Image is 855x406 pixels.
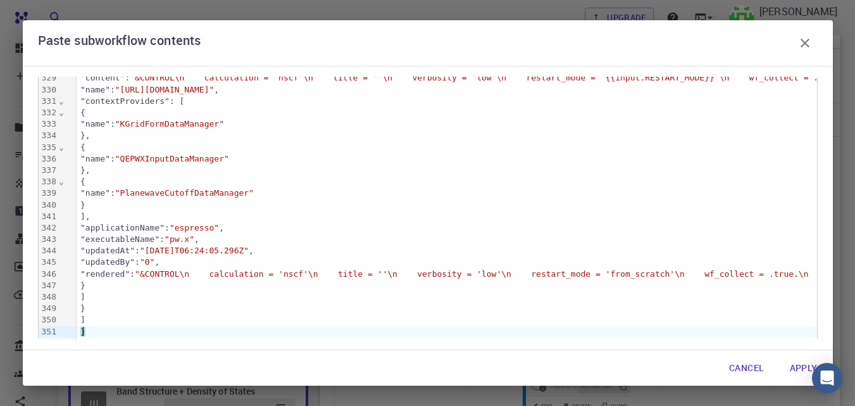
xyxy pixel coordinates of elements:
[80,327,85,336] span: }
[39,187,58,199] div: 339
[39,234,58,245] div: 343
[115,154,229,163] span: "QEPWXInputDataManager"
[140,257,154,267] span: "0"
[140,246,249,255] span: "[DATE]T06:24:05.296Z"
[165,234,194,244] span: "pw.x"
[719,355,774,381] button: Cancel
[812,363,842,393] div: Open Intercom Messenger
[39,314,58,326] div: 350
[115,188,254,198] span: "PlanewaveCutoffDataManager"
[39,280,58,291] div: 347
[170,223,219,232] span: "espresso"
[39,291,58,303] div: 348
[39,96,58,107] div: 331
[39,165,58,176] div: 337
[39,257,58,268] div: 345
[58,177,65,186] span: Fold line
[115,85,215,94] span: "[URL][DOMAIN_NAME]"
[39,72,58,84] div: 329
[39,153,58,165] div: 336
[39,84,58,96] div: 330
[58,108,65,117] span: Fold line
[25,9,65,20] span: Destek
[39,211,58,222] div: 341
[780,355,828,381] button: Apply
[39,176,58,187] div: 338
[58,96,65,106] span: Fold line
[39,142,58,153] div: 335
[39,303,58,314] div: 349
[115,119,224,129] span: "KGridFormDataManager"
[38,30,201,56] h6: Paste subworkflow contents
[39,269,58,280] div: 346
[39,118,58,130] div: 333
[39,326,58,338] div: 351
[39,130,58,141] div: 334
[39,245,58,257] div: 344
[58,143,65,152] span: Fold line
[39,107,58,118] div: 332
[39,222,58,234] div: 342
[39,200,58,211] div: 340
